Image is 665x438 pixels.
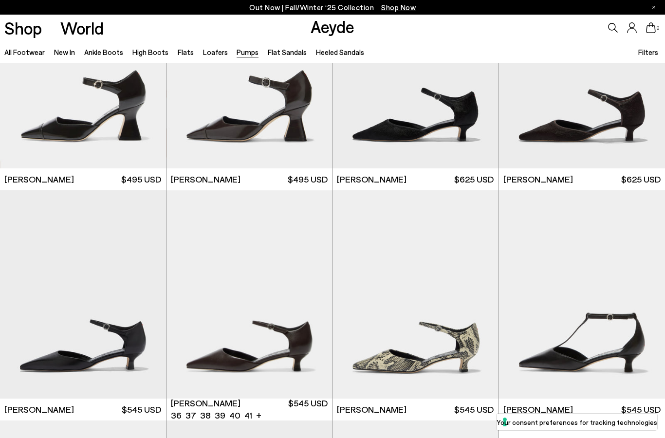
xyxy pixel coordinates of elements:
a: New In [54,48,75,56]
a: Loafers [203,48,228,56]
a: Flats [178,48,194,56]
li: 38 [200,409,211,421]
a: Next slide Previous slide [166,190,332,399]
span: $545 USD [454,403,494,416]
a: Shop [4,19,42,36]
li: 41 [244,409,252,421]
a: World [60,19,104,36]
p: Out Now | Fall/Winter ‘25 Collection [249,1,416,14]
a: [PERSON_NAME] 36 37 38 39 40 41 + $545 USD [166,399,332,420]
a: High Boots [132,48,168,56]
span: $495 USD [121,173,161,185]
span: 0 [656,25,661,31]
span: [PERSON_NAME] [503,403,573,416]
span: Filters [638,48,658,56]
label: Your consent preferences for tracking technologies [497,417,657,427]
img: Tillie Ankle Strap Pumps [332,190,499,399]
span: $625 USD [621,173,661,185]
span: [PERSON_NAME] [337,173,406,185]
a: [PERSON_NAME] $625 USD [332,168,499,190]
a: Pumps [237,48,259,56]
span: [PERSON_NAME] [171,397,240,409]
a: Heeled Sandals [316,48,364,56]
a: All Footwear [4,48,45,56]
button: Your consent preferences for tracking technologies [497,414,657,430]
span: Navigate to /collections/new-in [381,3,416,12]
span: $545 USD [122,403,161,416]
li: 36 [171,409,182,421]
span: [PERSON_NAME] [4,173,74,185]
a: Ankle Boots [84,48,123,56]
span: $625 USD [454,173,494,185]
li: 40 [229,409,240,421]
ul: variant [171,409,249,421]
li: + [256,408,261,421]
span: $495 USD [288,173,328,185]
span: [PERSON_NAME] [503,173,573,185]
span: $545 USD [621,403,661,416]
span: [PERSON_NAME] [4,403,74,416]
span: [PERSON_NAME] [337,403,406,416]
a: Flat Sandals [268,48,307,56]
li: 39 [215,409,225,421]
a: 0 [646,22,656,33]
span: [PERSON_NAME] [171,173,240,185]
a: Aeyde [311,16,354,36]
li: 37 [185,409,196,421]
a: [PERSON_NAME] $545 USD [332,399,499,420]
a: [PERSON_NAME] $495 USD [166,168,332,190]
span: $545 USD [288,397,328,421]
img: Tillie Ankle Strap Pumps [166,190,332,399]
div: 1 / 6 [166,190,332,399]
